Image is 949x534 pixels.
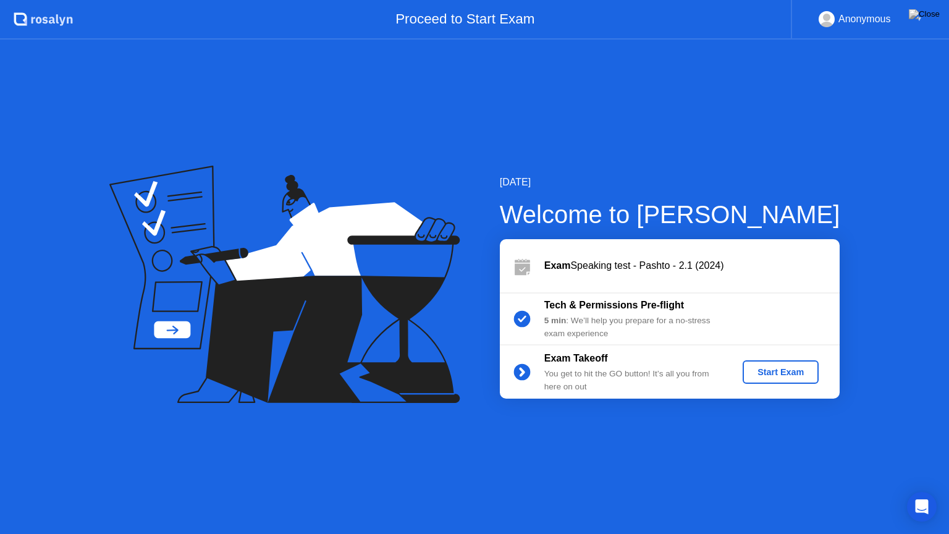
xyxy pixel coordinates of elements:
div: [DATE] [500,175,840,190]
b: Exam Takeoff [544,353,608,363]
div: Open Intercom Messenger [907,492,937,522]
img: Close [909,9,940,19]
div: Welcome to [PERSON_NAME] [500,196,840,233]
div: Start Exam [748,367,814,377]
button: Start Exam [743,360,819,384]
b: 5 min [544,316,567,325]
div: : We’ll help you prepare for a no-stress exam experience [544,315,722,340]
div: You get to hit the GO button! It’s all you from here on out [544,368,722,393]
div: Anonymous [838,11,891,27]
b: Tech & Permissions Pre-flight [544,300,684,310]
div: Speaking test - Pashto - 2.1 (2024) [544,258,840,273]
b: Exam [544,260,571,271]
